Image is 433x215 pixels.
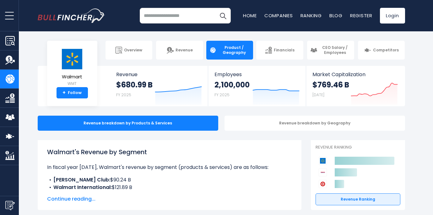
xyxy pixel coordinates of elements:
[319,45,351,55] span: CEO Salary / Employees
[61,74,83,80] span: Walmart
[61,48,84,87] a: Walmart WMT
[106,41,153,60] a: Overview
[373,48,399,53] span: Competitors
[316,193,400,205] a: Revenue Ranking
[208,66,306,106] a: Employees 2,100,000 FY 2025
[116,71,202,77] span: Revenue
[256,41,303,60] a: Financials
[215,8,231,24] button: Search
[319,157,327,165] img: Walmart competitors logo
[116,92,131,97] small: FY 2025
[47,164,292,171] p: In fiscal year [DATE], Walmart's revenue by segment (products & services) are as follows:
[218,45,250,55] span: Product / Geography
[358,41,405,60] a: Competitors
[206,41,253,60] a: Product / Geography
[124,48,142,53] span: Overview
[176,48,193,53] span: Revenue
[243,12,257,19] a: Home
[274,48,295,53] span: Financials
[116,80,153,90] strong: $680.99 B
[319,180,327,188] img: Target Corporation competitors logo
[214,80,250,90] strong: 2,100,000
[38,8,105,23] a: Go to homepage
[53,184,112,191] b: Walmart International:
[329,12,343,19] a: Blog
[225,116,405,131] div: Revenue breakdown by Geography
[380,8,405,24] a: Login
[57,87,88,98] a: +Follow
[47,195,292,203] span: Continue reading...
[38,8,105,23] img: bullfincher logo
[264,12,293,19] a: Companies
[47,147,292,157] h1: Walmart's Revenue by Segment
[312,80,349,90] strong: $769.46 B
[47,176,292,184] li: $90.24 B
[38,116,218,131] div: Revenue breakdown by Products & Services
[62,90,66,96] strong: +
[312,92,324,97] small: [DATE]
[110,66,208,106] a: Revenue $680.99 B FY 2025
[61,81,83,87] small: WMT
[316,145,400,150] p: Revenue Ranking
[53,176,110,183] b: [PERSON_NAME] Club:
[350,12,372,19] a: Register
[300,12,322,19] a: Ranking
[307,41,354,60] a: CEO Salary / Employees
[156,41,203,60] a: Revenue
[47,184,292,191] li: $121.89 B
[214,71,300,77] span: Employees
[214,92,230,97] small: FY 2025
[306,66,404,106] a: Market Capitalization $769.46 B [DATE]
[312,71,398,77] span: Market Capitalization
[319,168,327,176] img: Costco Wholesale Corporation competitors logo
